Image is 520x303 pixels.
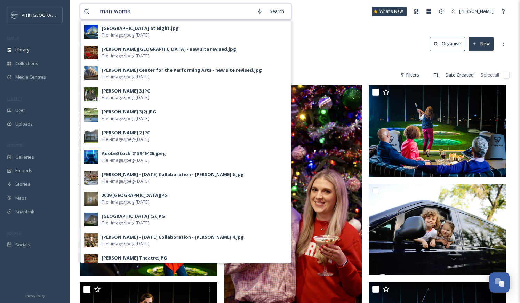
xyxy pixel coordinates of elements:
span: Maps [15,195,27,201]
span: File - image/jpeg - [DATE] [102,136,149,143]
div: Date Created [442,68,477,82]
span: Visit [GEOGRAPHIC_DATA] [22,11,75,18]
span: MEDIA [7,36,19,41]
a: What's New [372,7,407,16]
img: e6517071-82ff-46ee-967c-7ad2c8054eb1.jpg [84,66,98,80]
div: [PERSON_NAME] 2.JPG [102,129,151,136]
span: File - image/jpeg - [DATE] [102,115,149,122]
img: c6dae503-7b79-4289-ad44-ade41e03ef30.jpg [84,192,98,206]
button: Organise [430,37,465,51]
span: File - image/jpeg - [DATE] [102,261,149,268]
span: Socials [15,241,30,248]
img: 1d9d9e81-2e30-4c94-b028-f6786ccaa5f8.jpg [84,46,98,59]
span: Embeds [15,167,32,174]
span: Select all [481,72,499,78]
span: Collections [15,60,38,67]
span: 22 file s [80,72,94,78]
img: 2574c0ad-a5f5-4c29-a002-9db8d6abe0be.jpg [84,87,98,101]
img: 2d2cec94-20cd-4ba5-af8f-814f7f937351.jpg [84,171,98,185]
span: File - image/jpeg - [DATE] [102,53,149,59]
img: tg-lifestyle-bay-night-couple-1-099.jpg [80,184,217,276]
a: [PERSON_NAME] [448,5,497,18]
span: SnapLink [15,208,34,215]
span: Library [15,47,29,53]
button: New [469,37,494,51]
div: Search [266,5,288,18]
span: Uploads [15,121,33,127]
img: eeb0da30-af09-4ec2-a1e7-579ccf2d2a3a.jpg [84,108,98,122]
div: 2009 [GEOGRAPHIC_DATA]JPG [102,192,168,199]
div: [PERSON_NAME] - [DATE] Collaboration - [PERSON_NAME] 6.jpg [102,171,244,178]
span: File - image/jpeg - [DATE] [102,32,149,38]
span: File - image/jpeg - [DATE] [102,199,149,205]
img: 020927b5-79fb-4a48-974e-409e508912f0.jpg [84,213,98,226]
span: [PERSON_NAME] [459,8,494,14]
span: Media Centres [15,74,46,80]
span: UGC [15,107,25,114]
span: File - image/jpeg - [DATE] [102,240,149,247]
span: Privacy Policy [25,294,45,298]
span: COLLECT [7,96,22,102]
div: [PERSON_NAME][GEOGRAPHIC_DATA] - new site revised.jpg [102,46,236,53]
span: SOCIALS [7,231,21,236]
span: File - image/jpeg - [DATE] [102,94,149,101]
span: File - image/jpeg - [DATE] [102,220,149,226]
span: WIDGETS [7,143,23,148]
span: File - image/jpeg - [DATE] [102,157,149,164]
img: StrangHallCoupleonBench.JPG [80,85,217,177]
span: Galleries [15,154,34,160]
div: [GEOGRAPHIC_DATA] (2).JPG [102,213,165,220]
div: [PERSON_NAME] - [DATE] Collaboration - [PERSON_NAME] 4.jpg [102,234,244,240]
div: Filters [397,68,423,82]
span: Stories [15,181,30,188]
div: AdobeStock_215946426.jpeg [102,150,166,157]
img: a5ed8267-38e4-4ee0-8543-531b4bf2cc9a.jpg [84,129,98,143]
img: 17b98f82-3e19-4bd5-b984-b6f1d4af2e1f.jpg [84,150,98,164]
div: [PERSON_NAME] 3(2).JPG [102,109,156,115]
div: [GEOGRAPHIC_DATA] at Night.jpg [102,25,179,32]
img: c3es6xdrejuflcaqpovn.png [11,11,18,18]
img: 4b330e9a-7bca-4496-a674-759a15f41cfc.jpg [84,254,98,268]
img: b7596154-88ac-44d0-acff-a2dbf7745056.jpg [84,25,98,39]
a: Privacy Policy [25,291,45,300]
img: 12b65082-c404-4ff8-af7d-08b64bd5201b.jpg [84,233,98,247]
img: AdobeStock_115308274.jpeg [369,184,506,276]
div: [PERSON_NAME] 3.JPG [102,88,151,94]
span: File - image/jpeg - [DATE] [102,73,149,80]
img: tg-lifestyle-bay-night-couples-1145.jpg [369,85,506,177]
input: Search your library [96,4,254,19]
span: File - image/jpeg - [DATE] [102,178,149,184]
div: [PERSON_NAME] Center for the Performing Arts - new site revised.jpg [102,67,262,73]
div: [PERSON_NAME] Theatre.JPG [102,255,167,261]
button: Open Chat [489,272,510,293]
